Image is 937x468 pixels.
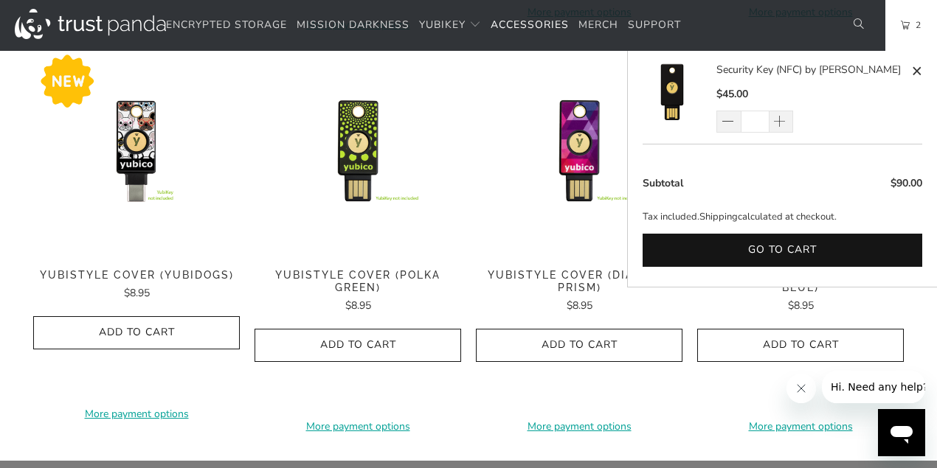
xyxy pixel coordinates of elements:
[713,339,888,352] span: Add to Cart
[476,419,682,435] a: More payment options
[910,17,922,33] span: 2
[628,18,681,32] span: Support
[297,8,409,43] a: Mission Darkness
[166,18,287,32] span: Encrypted Storage
[255,269,461,314] a: YubiStyle Cover (Polka Green) $8.95
[419,8,481,43] summary: YubiKey
[578,18,618,32] span: Merch
[33,48,240,254] a: YubiStyle Cover (YubiDogs) - Trust Panda YubiStyle Cover (YubiDogs) - Trust Panda
[786,374,816,403] iframe: Close message
[255,48,461,254] img: YubiStyle Cover (Polka Green)
[491,8,569,43] a: Accessories
[255,329,461,362] button: Add to Cart
[124,286,150,300] span: $8.95
[476,48,682,254] a: YubiStyle Cover (Diamond Prism) - Trust Panda YubiStyle Cover (Diamond Prism) - Trust Panda
[419,18,466,32] span: YubiKey
[491,339,667,352] span: Add to Cart
[15,9,166,39] img: Trust Panda Australia
[255,419,461,435] a: More payment options
[643,209,922,225] p: Tax included. calculated at checkout.
[297,18,409,32] span: Mission Darkness
[891,176,922,190] span: $90.00
[697,419,904,435] a: More payment options
[697,269,904,314] a: YubiStyle Cover (Geode Blue) $8.95
[578,8,618,43] a: Merch
[628,8,681,43] a: Support
[33,269,240,282] span: YubiStyle Cover (YubiDogs)
[716,87,748,101] span: $45.00
[270,339,446,352] span: Add to Cart
[49,326,224,339] span: Add to Cart
[255,269,461,294] span: YubiStyle Cover (Polka Green)
[33,316,240,349] button: Add to Cart
[476,269,682,314] a: YubiStyle Cover (Diamond Prism) $8.95
[643,62,702,121] img: Security Key (NFC) by Yubico
[255,48,461,254] a: YubiStyle Cover (Polka Green) YubiStyle Cover (Polka Green)
[697,329,904,362] button: Add to Cart
[9,10,106,22] span: Hi. Need any help?
[788,298,814,312] span: $8.95
[491,18,569,32] span: Accessories
[33,269,240,301] a: YubiStyle Cover (YubiDogs) $8.95
[643,62,716,133] a: Security Key (NFC) by Yubico
[476,48,682,254] img: YubiStyle Cover (Diamond Prism) - Trust Panda
[699,209,738,225] a: Shipping
[643,176,683,190] span: Subtotal
[822,371,925,403] iframe: Message from company
[33,406,240,422] a: More payment options
[33,48,240,254] img: YubiStyle Cover (YubiDogs) - Trust Panda
[567,298,592,312] span: $8.95
[643,234,922,267] button: Go to cart
[476,269,682,294] span: YubiStyle Cover (Diamond Prism)
[166,8,287,43] a: Encrypted Storage
[878,409,925,456] iframe: Button to launch messaging window
[476,329,682,362] button: Add to Cart
[716,62,907,78] a: Security Key (NFC) by [PERSON_NAME]
[166,8,681,43] nav: Translation missing: en.navigation.header.main_nav
[345,298,371,312] span: $8.95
